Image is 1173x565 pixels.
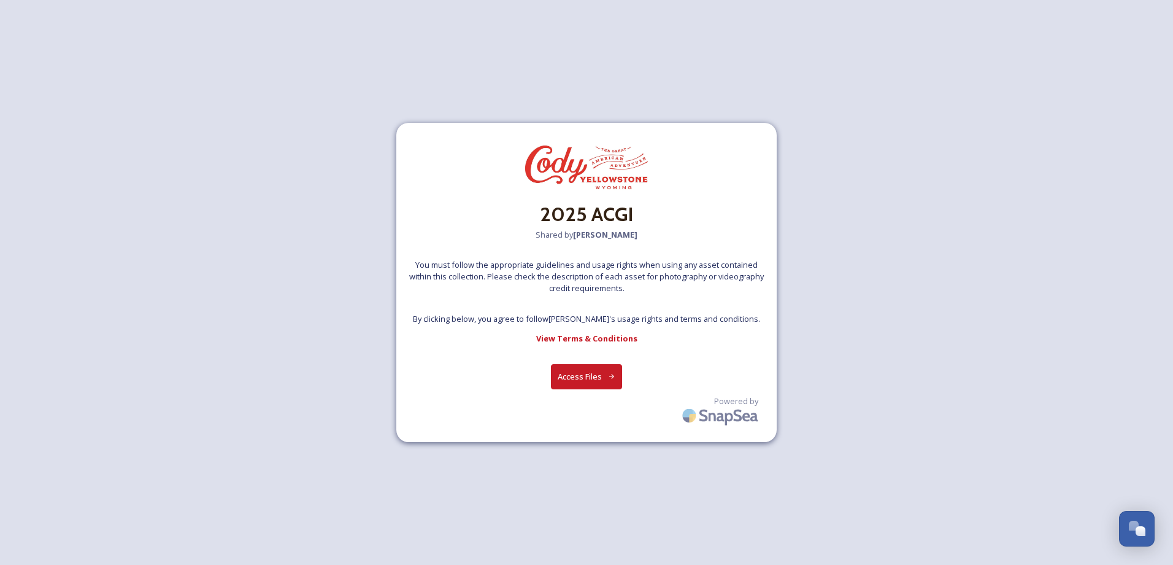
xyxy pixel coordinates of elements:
[409,259,764,295] span: You must follow the appropriate guidelines and usage rights when using any asset contained within...
[536,331,637,346] a: View Terms & Conditions
[536,229,637,241] span: Shared by
[413,313,760,325] span: By clicking below, you agree to follow [PERSON_NAME] 's usage rights and terms and conditions.
[551,364,623,389] button: Access Files
[540,200,634,229] h2: 2025 ACGI
[679,401,764,430] img: SnapSea Logo
[525,135,648,200] img: Park_County_Travel_Council_Park_County_Travel_Council_Unveils_Ne.jpg
[1119,511,1155,547] button: Open Chat
[714,395,758,407] span: Powered by
[536,333,637,344] strong: View Terms & Conditions
[573,229,637,240] strong: [PERSON_NAME]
